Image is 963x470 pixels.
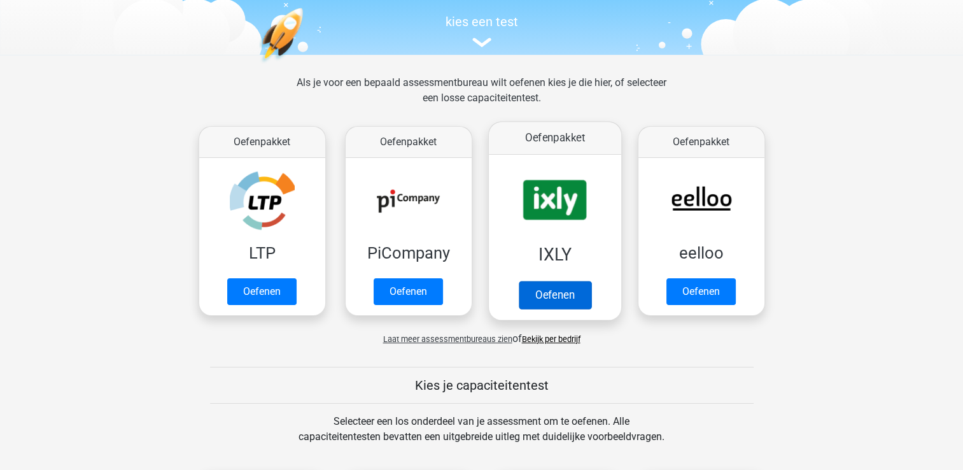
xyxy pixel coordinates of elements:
[522,334,580,344] a: Bekijk per bedrijf
[286,75,677,121] div: Als je voor een bepaald assessmentbureau wilt oefenen kies je die hier, of selecteer een losse ca...
[189,14,775,29] h5: kies een test
[259,8,353,123] img: oefenen
[383,334,512,344] span: Laat meer assessmentbureaus zien
[210,378,754,393] h5: Kies je capaciteitentest
[472,38,491,47] img: assessment
[227,278,297,305] a: Oefenen
[374,278,443,305] a: Oefenen
[518,281,591,309] a: Oefenen
[666,278,736,305] a: Oefenen
[189,14,775,48] a: kies een test
[189,321,775,346] div: of
[286,414,677,460] div: Selecteer een los onderdeel van je assessment om te oefenen. Alle capaciteitentesten bevatten een...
